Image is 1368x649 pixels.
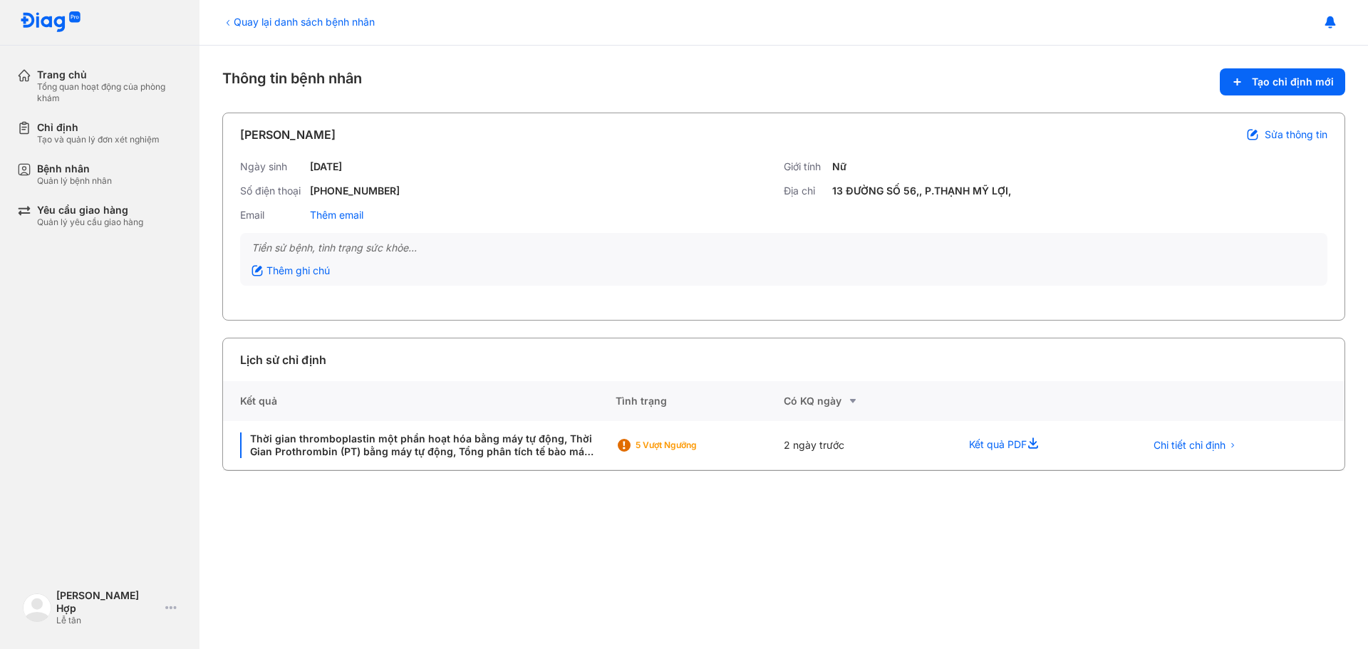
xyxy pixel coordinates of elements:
[20,11,81,33] img: logo
[223,381,616,421] div: Kết quả
[616,381,784,421] div: Tình trạng
[240,126,336,143] div: [PERSON_NAME]
[37,68,182,81] div: Trang chủ
[23,593,51,622] img: logo
[1252,76,1334,88] span: Tạo chỉ định mới
[240,432,598,458] div: Thời gian thromboplastin một phần hoạt hóa bằng máy tự động, Thời Gian Prothrombin (PT) bằng máy ...
[37,121,160,134] div: Chỉ định
[832,160,846,173] div: Nữ
[310,185,400,197] div: [PHONE_NUMBER]
[1154,439,1225,452] span: Chi tiết chỉ định
[37,162,112,175] div: Bệnh nhân
[240,185,304,197] div: Số điện thoại
[252,242,1316,254] div: Tiền sử bệnh, tình trạng sức khỏe...
[310,160,342,173] div: [DATE]
[784,421,952,470] div: 2 ngày trước
[240,209,304,222] div: Email
[240,160,304,173] div: Ngày sinh
[37,175,112,187] div: Quản lý bệnh nhân
[952,421,1127,470] div: Kết quả PDF
[310,209,363,222] div: Thêm email
[222,68,1345,95] div: Thông tin bệnh nhân
[56,589,160,615] div: [PERSON_NAME] Hợp
[832,185,1011,197] div: 13 ĐƯỜNG SỐ 56,, P.THẠNH MỸ LỢI,
[1145,435,1245,456] button: Chi tiết chỉ định
[784,393,952,410] div: Có KQ ngày
[240,351,326,368] div: Lịch sử chỉ định
[1265,128,1327,141] span: Sửa thông tin
[636,440,750,451] div: 5 Vượt ngưỡng
[222,14,375,29] div: Quay lại danh sách bệnh nhân
[784,160,826,173] div: Giới tính
[37,204,143,217] div: Yêu cầu giao hàng
[56,615,160,626] div: Lễ tân
[37,217,143,228] div: Quản lý yêu cầu giao hàng
[37,134,160,145] div: Tạo và quản lý đơn xét nghiệm
[784,185,826,197] div: Địa chỉ
[1220,68,1345,95] button: Tạo chỉ định mới
[252,264,330,277] div: Thêm ghi chú
[37,81,182,104] div: Tổng quan hoạt động của phòng khám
